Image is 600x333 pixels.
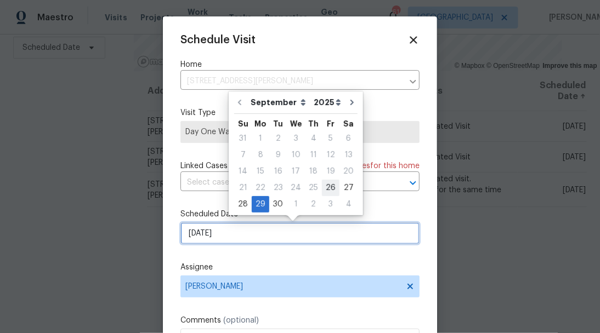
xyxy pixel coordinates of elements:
[287,131,305,146] div: 3
[223,317,259,324] span: (optional)
[287,180,305,196] div: 24
[252,197,269,212] div: 29
[252,130,269,147] div: Mon Sep 01 2025
[339,163,358,180] div: Sat Sep 20 2025
[269,164,287,179] div: 16
[252,180,269,196] div: 22
[311,94,344,111] select: Year
[238,120,248,128] abbr: Sunday
[252,147,269,163] div: 8
[322,147,339,163] div: 12
[252,164,269,179] div: 15
[327,120,335,128] abbr: Friday
[269,197,287,212] div: 30
[287,147,305,163] div: 10
[290,120,302,128] abbr: Wednesday
[269,147,287,163] div: 9
[234,180,252,196] div: Sun Sep 21 2025
[180,174,389,191] input: Select cases
[180,222,420,244] input: M/D/YYYY
[339,180,358,196] div: 27
[234,180,252,196] div: 21
[305,130,322,147] div: Thu Sep 04 2025
[248,94,311,111] select: Month
[287,130,305,147] div: Wed Sep 03 2025
[180,209,420,220] label: Scheduled Date
[180,315,420,326] label: Comments
[287,196,305,213] div: Wed Oct 01 2025
[234,130,252,147] div: Sun Aug 31 2025
[254,120,267,128] abbr: Monday
[339,164,358,179] div: 20
[305,147,322,163] div: Thu Sep 11 2025
[287,180,305,196] div: Wed Sep 24 2025
[287,197,305,212] div: 1
[339,197,358,212] div: 4
[269,131,287,146] div: 2
[407,34,420,46] span: Close
[252,131,269,146] div: 1
[322,130,339,147] div: Fri Sep 05 2025
[252,196,269,213] div: Mon Sep 29 2025
[322,164,339,179] div: 19
[339,131,358,146] div: 6
[269,130,287,147] div: Tue Sep 02 2025
[322,147,339,163] div: Fri Sep 12 2025
[234,197,252,212] div: 28
[269,163,287,180] div: Tue Sep 16 2025
[305,131,322,146] div: 4
[234,147,252,163] div: Sun Sep 07 2025
[234,131,252,146] div: 31
[269,147,287,163] div: Tue Sep 09 2025
[339,196,358,213] div: Sat Oct 04 2025
[269,180,287,196] div: 23
[305,180,322,196] div: Thu Sep 25 2025
[305,180,322,196] div: 25
[339,130,358,147] div: Sat Sep 06 2025
[322,163,339,180] div: Fri Sep 19 2025
[234,164,252,179] div: 14
[339,147,358,163] div: Sat Sep 13 2025
[287,147,305,163] div: Wed Sep 10 2025
[185,282,400,291] span: [PERSON_NAME]
[185,127,415,137] span: Day One Walk
[322,180,339,196] div: Fri Sep 26 2025
[269,180,287,196] div: Tue Sep 23 2025
[344,91,360,113] button: Go to next month
[180,262,420,273] label: Assignee
[234,147,252,163] div: 7
[405,175,421,191] button: Open
[310,160,420,171] span: There are case s for this home
[322,180,339,196] div: 26
[252,163,269,180] div: Mon Sep 15 2025
[180,107,420,118] label: Visit Type
[180,59,420,70] label: Home
[322,131,339,146] div: 5
[305,147,322,163] div: 11
[339,180,358,196] div: Sat Sep 27 2025
[305,197,322,212] div: 2
[273,120,283,128] abbr: Tuesday
[234,196,252,213] div: Sun Sep 28 2025
[339,147,358,163] div: 13
[180,73,403,90] input: Enter in an address
[343,120,354,128] abbr: Saturday
[287,163,305,180] div: Wed Sep 17 2025
[305,196,322,213] div: Thu Oct 02 2025
[287,164,305,179] div: 17
[252,147,269,163] div: Mon Sep 08 2025
[180,160,228,171] span: Linked Cases
[322,196,339,213] div: Fri Oct 03 2025
[305,164,322,179] div: 18
[231,91,248,113] button: Go to previous month
[322,197,339,212] div: 3
[305,163,322,180] div: Thu Sep 18 2025
[234,163,252,180] div: Sun Sep 14 2025
[269,196,287,213] div: Tue Sep 30 2025
[252,180,269,196] div: Mon Sep 22 2025
[180,35,256,45] span: Schedule Visit
[308,120,319,128] abbr: Thursday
